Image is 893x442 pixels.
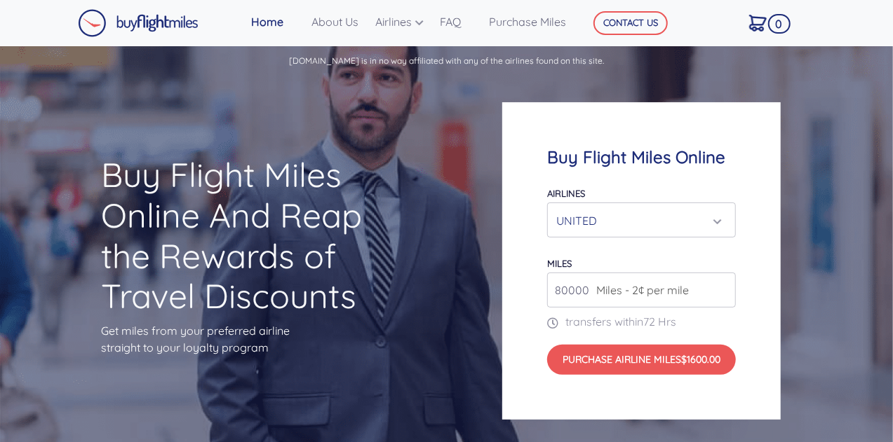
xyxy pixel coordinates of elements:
button: Purchase Airline Miles$1600.00 [547,345,736,375]
a: Airlines [370,8,434,36]
label: miles [547,258,572,269]
span: 0 [768,14,791,34]
a: Buy Flight Miles Logo [78,6,199,41]
img: Buy Flight Miles Logo [78,9,199,37]
span: Miles - 2¢ per mile [589,282,689,298]
span: 72 Hrs [643,315,676,329]
h4: Buy Flight Miles Online [547,147,736,167]
button: CONTACT US [593,11,668,35]
label: Airlines [547,188,585,199]
a: FAQ [434,8,483,36]
button: UNITED [547,202,736,237]
a: Home [246,8,306,36]
span: $1600.00 [681,353,720,366]
a: Purchase Miles [483,8,572,36]
a: About Us [306,8,370,36]
p: transfers within [547,313,736,330]
img: Cart [749,15,767,32]
a: 0 [744,8,786,37]
h1: Buy Flight Miles Online And Reap the Rewards of Travel Discounts [101,155,391,316]
p: Get miles from your preferred airline straight to your loyalty program [101,322,391,356]
div: UNITED [556,207,718,234]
